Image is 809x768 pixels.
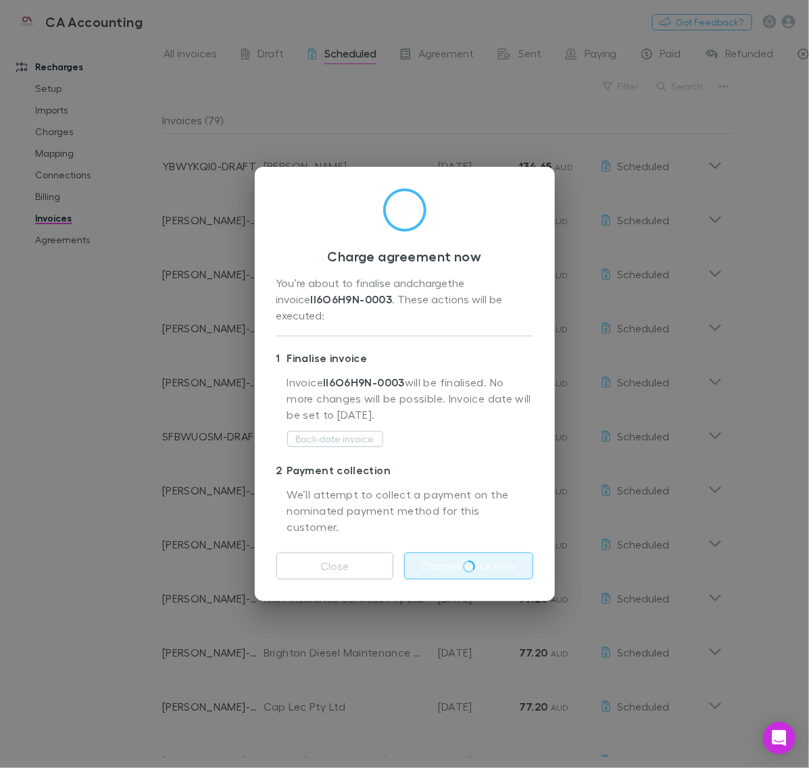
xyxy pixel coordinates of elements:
[276,347,533,369] p: Finalise invoice
[276,275,533,325] div: You’re about to finalise and charge the invoice . These actions will be executed:
[287,431,383,447] button: Back-date invoice
[276,462,287,478] div: 2
[287,486,533,536] p: We’ll attempt to collect a payment on the nominated payment method for this customer.
[311,292,393,306] strong: II6O6H9N-0003
[276,459,533,481] p: Payment collection
[276,248,533,264] h3: Charge agreement now
[287,374,533,430] p: Invoice will be finalised. No more changes will be possible. Invoice date will be set to [DATE] .
[276,553,393,580] button: Close
[323,376,405,389] strong: II6O6H9N-0003
[763,722,795,754] div: Open Intercom Messenger
[276,350,287,366] div: 1
[404,553,533,580] button: Chargeinvoice now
